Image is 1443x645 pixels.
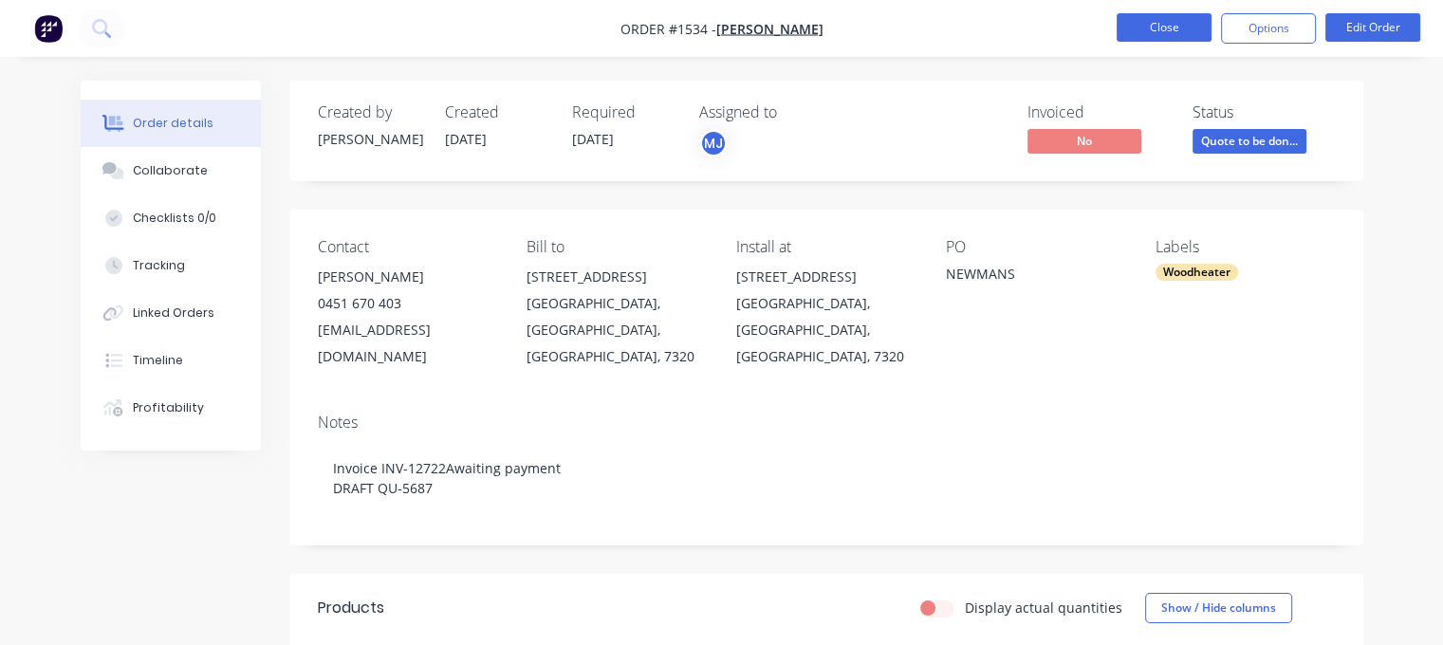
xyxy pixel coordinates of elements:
div: Checklists 0/0 [133,210,216,227]
div: Invoice INV-12722Awaiting payment DRAFT QU-5687 [318,439,1335,517]
div: Required [572,103,676,121]
div: [STREET_ADDRESS] [736,264,916,290]
div: Assigned to [699,103,889,121]
button: Order details [81,100,261,147]
div: Install at [736,238,916,256]
div: [PERSON_NAME] [318,129,422,149]
button: Profitability [81,384,261,432]
span: No [1027,129,1141,153]
div: Created by [318,103,422,121]
div: Created [445,103,549,121]
div: Invoiced [1027,103,1170,121]
div: [STREET_ADDRESS][GEOGRAPHIC_DATA], [GEOGRAPHIC_DATA], [GEOGRAPHIC_DATA], 7320 [527,264,706,370]
span: Order #1534 - [620,20,716,38]
button: Close [1117,13,1212,42]
div: Contact [318,238,497,256]
div: [PERSON_NAME] [318,264,497,290]
button: Edit Order [1325,13,1420,42]
button: Tracking [81,242,261,289]
button: Collaborate [81,147,261,194]
label: Display actual quantities [965,598,1122,617]
div: Profitability [133,399,204,416]
button: Show / Hide columns [1145,593,1292,623]
div: PO [946,238,1125,256]
div: Collaborate [133,162,208,179]
div: Notes [318,414,1335,432]
img: Factory [34,14,63,43]
button: Quote to be don... [1193,129,1306,157]
span: [DATE] [572,130,614,148]
div: Tracking [133,257,185,274]
a: [PERSON_NAME] [716,20,823,38]
div: [GEOGRAPHIC_DATA], [GEOGRAPHIC_DATA], [GEOGRAPHIC_DATA], 7320 [527,290,706,370]
div: [GEOGRAPHIC_DATA], [GEOGRAPHIC_DATA], [GEOGRAPHIC_DATA], 7320 [736,290,916,370]
div: [EMAIL_ADDRESS][DOMAIN_NAME] [318,317,497,370]
button: Checklists 0/0 [81,194,261,242]
div: Bill to [527,238,706,256]
span: [DATE] [445,130,487,148]
div: 0451 670 403 [318,290,497,317]
div: Linked Orders [133,304,214,322]
div: [STREET_ADDRESS][GEOGRAPHIC_DATA], [GEOGRAPHIC_DATA], [GEOGRAPHIC_DATA], 7320 [736,264,916,370]
div: Status [1193,103,1335,121]
div: [PERSON_NAME]0451 670 403[EMAIL_ADDRESS][DOMAIN_NAME] [318,264,497,370]
div: Products [318,597,384,619]
div: [STREET_ADDRESS] [527,264,706,290]
div: Order details [133,115,213,132]
div: NEWMANS [946,264,1125,290]
button: Linked Orders [81,289,261,337]
div: Labels [1156,238,1335,256]
button: Options [1221,13,1316,44]
div: Timeline [133,352,183,369]
button: Timeline [81,337,261,384]
div: Woodheater [1156,264,1238,281]
button: MJ [699,129,728,157]
span: Quote to be don... [1193,129,1306,153]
